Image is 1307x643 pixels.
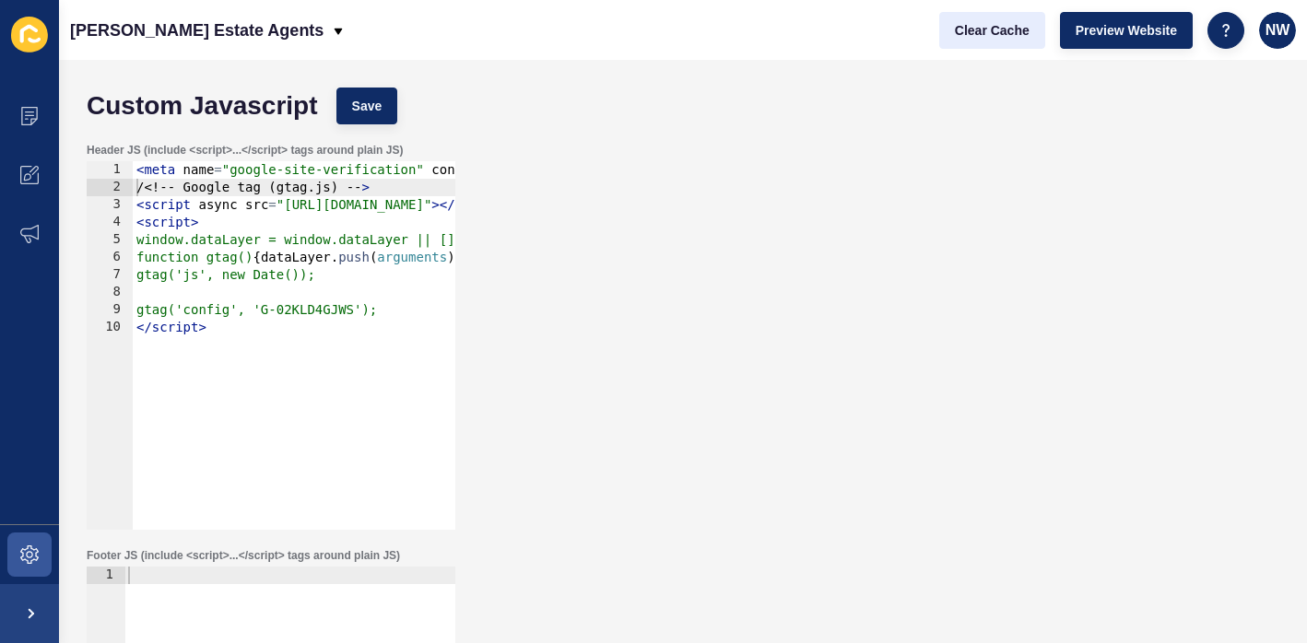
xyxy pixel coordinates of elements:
div: 5 [87,231,133,249]
label: Header JS (include <script>...</script> tags around plain JS) [87,143,403,158]
div: 4 [87,214,133,231]
button: Save [336,88,398,124]
div: 10 [87,319,133,336]
span: Save [352,97,383,115]
div: 9 [87,301,133,319]
div: 3 [87,196,133,214]
button: Preview Website [1060,12,1193,49]
div: 1 [87,567,125,584]
h1: Custom Javascript [87,97,318,115]
div: 7 [87,266,133,284]
button: Clear Cache [939,12,1045,49]
span: Preview Website [1076,21,1177,40]
div: 6 [87,249,133,266]
label: Footer JS (include <script>...</script> tags around plain JS) [87,548,400,563]
div: 1 [87,161,133,179]
div: 8 [87,284,133,301]
p: [PERSON_NAME] Estate Agents [70,7,324,53]
div: 2 [87,179,133,196]
span: Clear Cache [955,21,1030,40]
span: NW [1266,21,1290,40]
